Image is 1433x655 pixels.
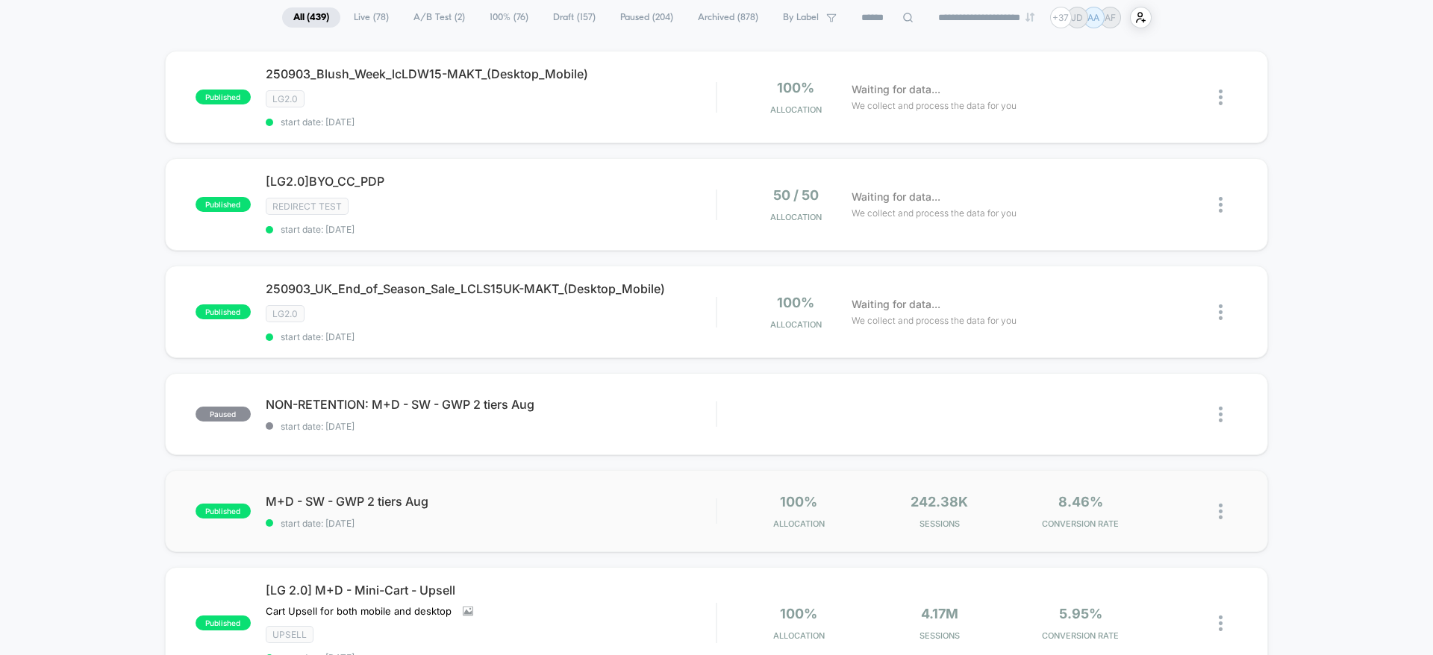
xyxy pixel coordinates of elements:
[282,7,340,28] span: All ( 439 )
[1059,606,1102,621] span: 5.95%
[773,187,819,203] span: 50 / 50
[783,12,819,23] span: By Label
[1014,518,1147,529] span: CONVERSION RATE
[266,198,349,215] span: Redirect Test
[196,407,251,421] span: paused
[921,606,958,621] span: 4.17M
[266,494,716,509] span: M+D - SW - GWP 2 tiers Aug
[266,305,305,322] span: LG2.0
[266,397,716,412] span: NON-RETENTION: M+D - SW - GWP 2 tiers Aug
[402,7,476,28] span: A/B Test ( 2 )
[266,605,452,617] span: Cart Upsell for both mobile and desktop
[1014,630,1147,641] span: CONVERSION RATE
[266,174,716,189] span: [LG2.0]BYO_CC_PDP
[911,494,968,510] span: 242.38k
[266,224,716,235] span: start date: [DATE]
[873,630,1007,641] span: Sessions
[780,494,817,510] span: 100%
[1050,7,1072,28] div: + 37
[1219,504,1223,519] img: close
[1219,407,1223,422] img: close
[770,212,822,222] span: Allocation
[196,504,251,518] span: published
[1025,13,1034,22] img: end
[1071,12,1083,23] p: JD
[1105,12,1116,23] p: AF
[852,206,1017,220] span: We collect and process the data for you
[196,615,251,630] span: published
[266,626,313,643] span: Upsell
[1219,304,1223,320] img: close
[266,518,716,529] span: start date: [DATE]
[343,7,400,28] span: Live ( 78 )
[770,319,822,330] span: Allocation
[1219,90,1223,105] img: close
[770,104,822,115] span: Allocation
[609,7,684,28] span: Paused ( 204 )
[266,331,716,342] span: start date: [DATE]
[542,7,607,28] span: Draft ( 157 )
[1058,494,1103,510] span: 8.46%
[852,189,940,205] span: Waiting for data...
[196,90,251,104] span: published
[852,98,1017,113] span: We collect and process the data for you
[1219,615,1223,631] img: close
[478,7,540,28] span: 100% ( 76 )
[266,421,716,432] span: start date: [DATE]
[852,313,1017,327] span: We collect and process the data for you
[780,606,817,621] span: 100%
[1219,197,1223,213] img: close
[266,281,716,296] span: 250903_UK_End_of_Season_Sale_LCLS15UK-MAKT_(Desktop_Mobile)
[777,80,814,95] span: 100%
[266,583,716,598] span: [LG 2.0] M+D - Mini-Cart - Upsell
[196,304,251,319] span: published
[266,90,305,107] span: LG2.0
[196,197,251,212] span: published
[852,81,940,98] span: Waiting for data...
[773,630,825,641] span: Allocation
[266,116,716,128] span: start date: [DATE]
[777,295,814,310] span: 100%
[1087,12,1099,23] p: AA
[266,66,716,81] span: 250903_Blush_Week_lcLDW15-MAKT_(Desktop_Mobile)
[687,7,769,28] span: Archived ( 878 )
[852,296,940,313] span: Waiting for data...
[873,518,1007,529] span: Sessions
[773,518,825,529] span: Allocation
